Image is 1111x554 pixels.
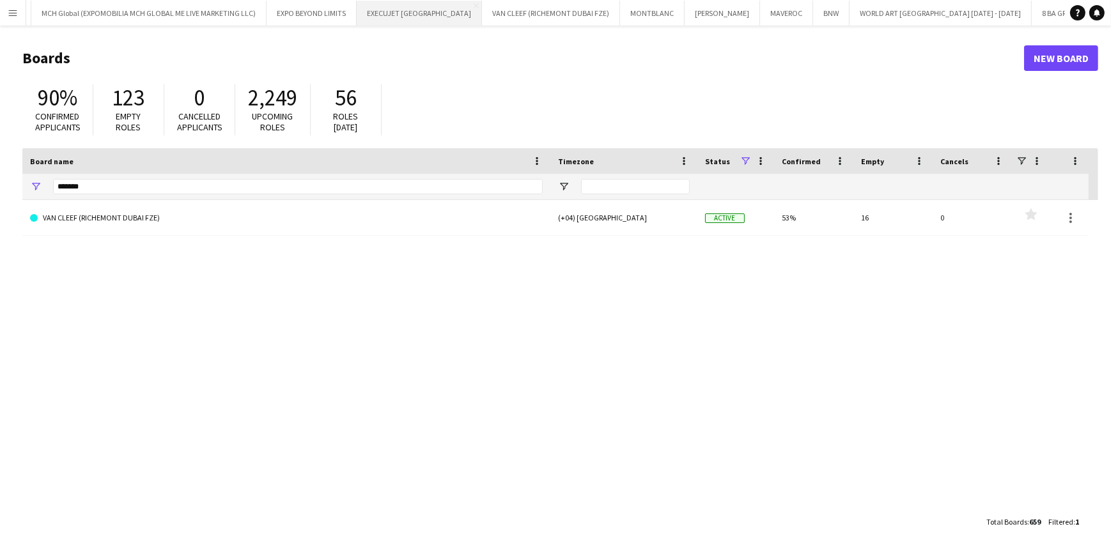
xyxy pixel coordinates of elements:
[1048,509,1079,534] div: :
[116,111,141,133] span: Empty roles
[705,213,745,223] span: Active
[22,49,1024,68] h1: Boards
[760,1,813,26] button: MAVEROC
[482,1,620,26] button: VAN CLEEF (RICHEMONT DUBAI FZE)
[986,509,1041,534] div: :
[30,157,74,166] span: Board name
[252,111,293,133] span: Upcoming roles
[30,181,42,192] button: Open Filter Menu
[558,157,594,166] span: Timezone
[940,157,968,166] span: Cancels
[53,179,543,194] input: Board name Filter Input
[334,111,359,133] span: Roles [DATE]
[1024,45,1098,71] a: New Board
[620,1,685,26] button: MONTBLANC
[35,111,81,133] span: Confirmed applicants
[850,1,1032,26] button: WORLD ART [GEOGRAPHIC_DATA] [DATE] - [DATE]
[933,200,1012,235] div: 0
[1029,517,1041,527] span: 659
[1048,517,1073,527] span: Filtered
[705,157,730,166] span: Status
[31,1,267,26] button: MCH Global (EXPOMOBILIA MCH GLOBAL ME LIVE MARKETING LLC)
[1075,517,1079,527] span: 1
[177,111,222,133] span: Cancelled applicants
[357,1,482,26] button: EXECUJET [GEOGRAPHIC_DATA]
[685,1,760,26] button: [PERSON_NAME]
[861,157,884,166] span: Empty
[30,200,543,236] a: VAN CLEEF (RICHEMONT DUBAI FZE)
[774,200,853,235] div: 53%
[38,84,77,112] span: 90%
[581,179,690,194] input: Timezone Filter Input
[335,84,357,112] span: 56
[248,84,297,112] span: 2,249
[194,84,205,112] span: 0
[558,181,570,192] button: Open Filter Menu
[550,200,697,235] div: (+04) [GEOGRAPHIC_DATA]
[986,517,1027,527] span: Total Boards
[113,84,145,112] span: 123
[853,200,933,235] div: 16
[782,157,821,166] span: Confirmed
[813,1,850,26] button: BNW
[267,1,357,26] button: EXPO BEYOND LIMITS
